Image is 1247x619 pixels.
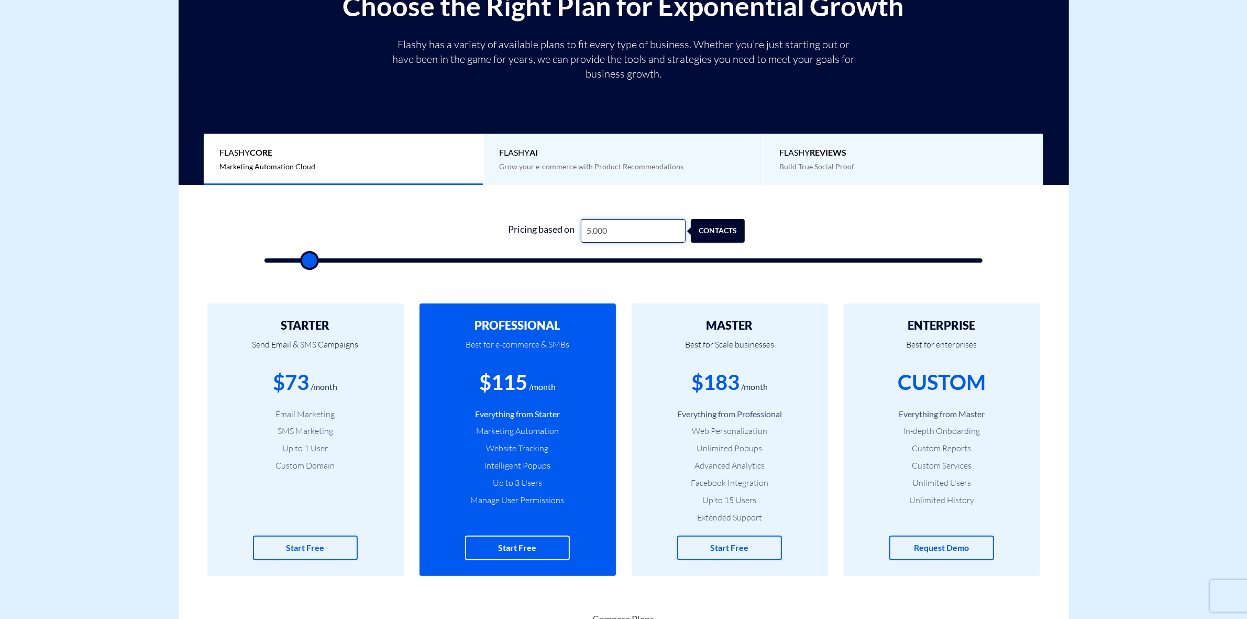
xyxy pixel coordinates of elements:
[223,460,388,472] li: Custom Domain
[500,147,747,159] span: Flashy
[253,536,358,560] a: Start Free
[223,408,388,420] li: Email Marketing
[859,477,1024,489] li: Unlimited Users
[859,442,1024,454] li: Custom Reports
[859,425,1024,437] li: In-depth Onboarding
[529,381,556,393] div: /month
[779,162,854,171] span: Build True Social Proof
[465,536,570,560] a: Start Free
[223,425,388,437] li: SMS Marketing
[435,494,600,506] li: Manage User Permissions
[223,319,388,332] h2: STARTER
[779,147,1028,159] span: Flashy
[647,442,812,454] li: Unlimited Popups
[435,477,600,489] li: Up to 3 Users
[741,381,768,393] div: /month
[223,332,388,367] p: Send Email & SMS Campaigns
[647,512,812,524] li: Extended Support
[311,381,338,393] div: /month
[223,442,388,454] li: Up to 1 User
[219,162,315,171] span: Marketing Automation Cloud
[435,442,600,454] li: Website Tracking
[530,147,538,157] b: AI
[435,319,600,332] h2: PROFESSIONAL
[388,37,859,81] p: Flashy has a variety of available plans to fit every type of business. Whether you’re just starti...
[250,147,272,157] b: Core
[647,319,812,332] h2: MASTER
[647,425,812,437] li: Web Personalization
[435,408,600,420] li: Everything from Starter
[219,147,467,159] span: Flashy
[810,147,846,157] b: REVIEWS
[647,494,812,506] li: Up to 15 Users
[898,367,986,397] div: CUSTOM
[647,460,812,472] li: Advanced Analytics
[647,332,812,367] p: Best for Scale businesses
[859,460,1024,472] li: Custom Services
[696,219,750,243] div: contacts
[859,319,1024,332] h2: ENTERPRISE
[435,460,600,472] li: Intelligent Popups
[677,536,782,560] a: Start Free
[691,367,740,397] div: $183
[859,408,1024,420] li: Everything from Master
[273,367,310,397] div: $73
[647,477,812,489] li: Facebook Integration
[435,332,600,367] p: Best for e-commerce & SMBs
[647,408,812,420] li: Everything from Professional
[859,494,1024,506] li: Unlimited History
[502,219,581,243] div: Pricing based on
[500,162,684,171] span: Grow your e-commerce with Product Recommendations
[435,425,600,437] li: Marketing Automation
[889,536,994,560] a: Request Demo
[859,332,1024,367] p: Best for enterprises
[479,367,527,397] div: $115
